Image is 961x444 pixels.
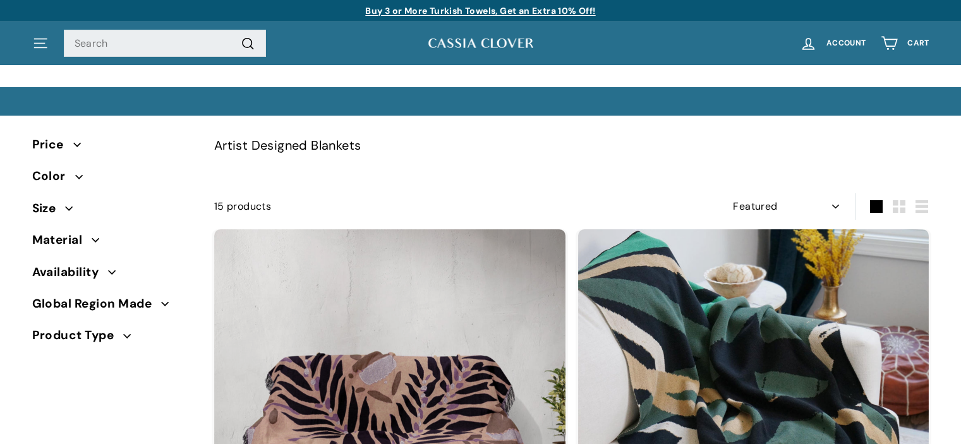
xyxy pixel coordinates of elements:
[32,294,162,313] span: Global Region Made
[32,227,194,259] button: Material
[64,30,266,57] input: Search
[32,167,75,186] span: Color
[32,323,194,354] button: Product Type
[32,199,66,218] span: Size
[365,5,595,16] a: Buy 3 or More Turkish Towels, Get an Extra 10% Off!
[32,196,194,227] button: Size
[826,39,866,47] span: Account
[32,260,194,291] button: Availability
[32,135,73,154] span: Price
[907,39,929,47] span: Cart
[32,164,194,195] button: Color
[32,291,194,323] button: Global Region Made
[792,25,873,62] a: Account
[214,135,929,155] p: Artist Designed Blankets
[32,326,124,345] span: Product Type
[32,263,109,282] span: Availability
[873,25,936,62] a: Cart
[214,198,572,215] div: 15 products
[32,231,92,249] span: Material
[32,132,194,164] button: Price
